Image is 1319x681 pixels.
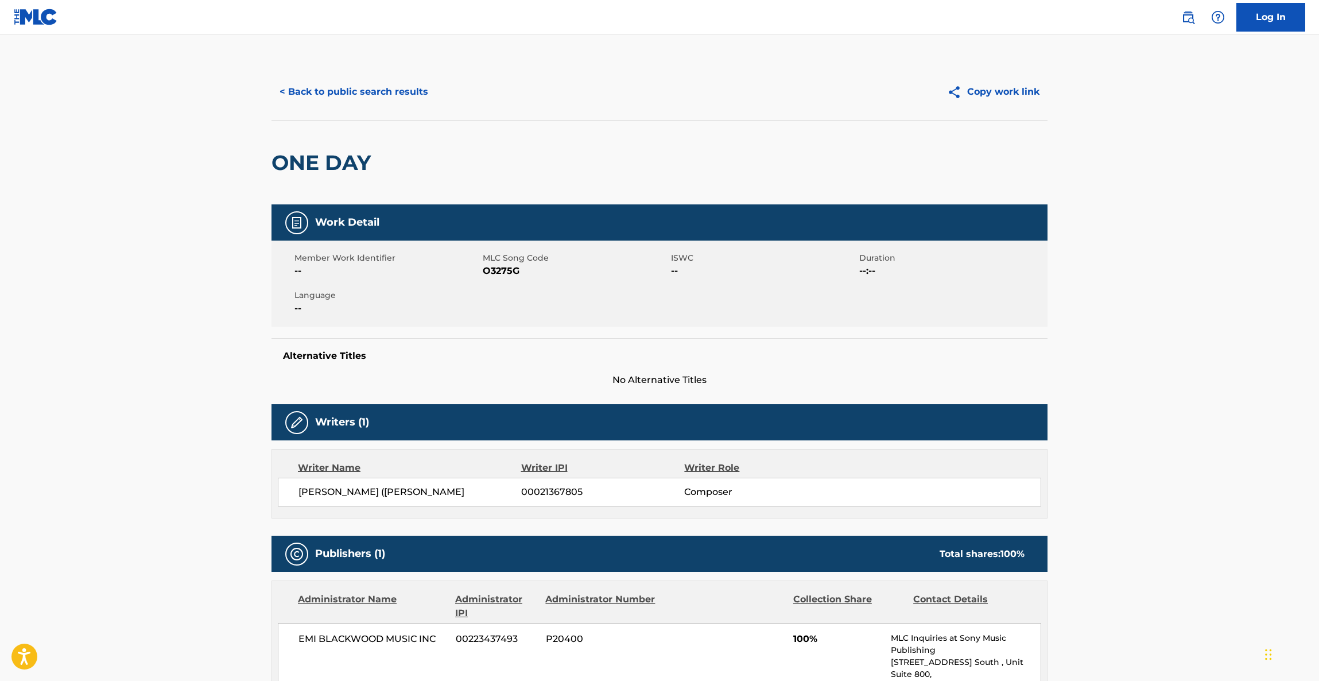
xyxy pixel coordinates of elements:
[1265,637,1272,672] div: Drag
[1000,548,1025,559] span: 100 %
[290,547,304,561] img: Publishers
[1207,6,1229,29] div: Help
[298,461,521,475] div: Writer Name
[290,216,304,230] img: Work Detail
[546,632,657,646] span: P20400
[545,593,657,620] div: Administrator Number
[294,301,480,315] span: --
[298,632,447,646] span: EMI BLACKWOOD MUSIC INC
[940,547,1025,561] div: Total shares:
[521,485,684,499] span: 00021367805
[1236,3,1305,32] a: Log In
[1177,6,1200,29] a: Public Search
[298,485,521,499] span: [PERSON_NAME] ([PERSON_NAME]
[793,593,905,620] div: Collection Share
[271,78,436,106] button: < Back to public search results
[298,593,447,620] div: Administrator Name
[294,289,480,301] span: Language
[294,264,480,278] span: --
[891,656,1041,680] p: [STREET_ADDRESS] South , Unit Suite 800,
[315,547,385,560] h5: Publishers (1)
[1211,10,1225,24] img: help
[859,252,1045,264] span: Duration
[283,350,1036,362] h5: Alternative Titles
[455,593,537,620] div: Administrator IPI
[671,252,856,264] span: ISWC
[913,593,1025,620] div: Contact Details
[271,150,377,176] h2: ONE DAY
[793,632,882,646] span: 100%
[684,461,833,475] div: Writer Role
[294,252,480,264] span: Member Work Identifier
[315,216,379,229] h5: Work Detail
[521,461,685,475] div: Writer IPI
[671,264,856,278] span: --
[271,373,1048,387] span: No Alternative Titles
[1262,626,1319,681] iframe: Chat Widget
[456,632,537,646] span: 00223437493
[483,264,668,278] span: O3275G
[1181,10,1195,24] img: search
[290,416,304,430] img: Writers
[947,85,967,99] img: Copy work link
[859,264,1045,278] span: --:--
[939,78,1048,106] button: Copy work link
[14,9,58,25] img: MLC Logo
[483,252,668,264] span: MLC Song Code
[315,416,369,429] h5: Writers (1)
[684,485,833,499] span: Composer
[891,632,1041,656] p: MLC Inquiries at Sony Music Publishing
